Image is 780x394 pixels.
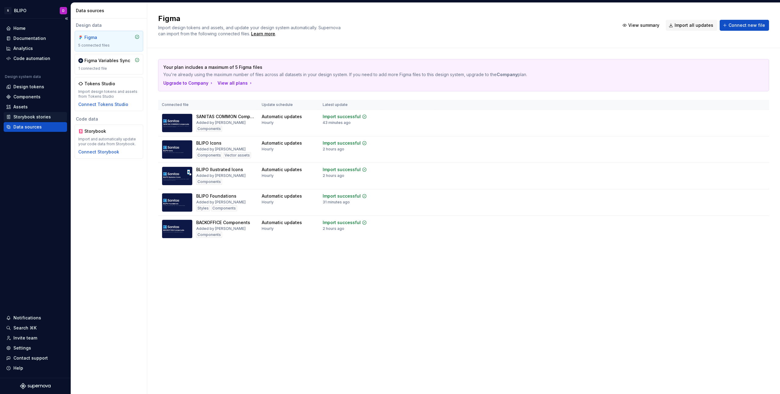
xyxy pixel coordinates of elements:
button: Upgrade to Company [163,80,214,86]
div: Hourly [262,147,274,152]
div: 43 minutes ago [323,120,351,125]
button: Notifications [4,313,67,323]
span: Import all updates [675,22,713,28]
div: Added by [PERSON_NAME] [196,200,246,205]
div: Invite team [13,335,37,341]
div: Home [13,25,26,31]
div: Hourly [262,200,274,205]
div: Automatic updates [262,140,302,146]
div: Import successful [323,220,361,226]
div: Automatic updates [262,114,302,120]
a: Data sources [4,122,67,132]
div: Components [13,94,41,100]
a: Figma5 connected files [75,31,143,51]
div: Styles [196,205,210,211]
div: Search ⌘K [13,325,37,331]
th: Update schedule [258,100,319,110]
div: Figma [84,34,114,40]
div: Figma Variables Sync [84,58,130,64]
a: Invite team [4,333,67,343]
div: Components [196,126,222,132]
a: Code automation [4,54,67,63]
a: Learn more [251,31,275,37]
div: Data sources [13,124,42,130]
div: Storybook [84,128,114,134]
a: Design tokens [4,82,67,92]
button: Connect Storybook [78,149,119,155]
div: 1 connected file [78,66,140,71]
div: 2 hours ago [323,226,344,231]
a: Assets [4,102,67,112]
div: Added by [PERSON_NAME] [196,120,246,125]
a: Settings [4,343,67,353]
button: Connect Tokens Studio [78,101,128,107]
div: Components [196,232,222,238]
div: Code data [75,116,143,122]
div: Automatic updates [262,193,302,199]
span: Connect new file [729,22,765,28]
div: Code automation [13,55,50,62]
div: Data sources [76,8,144,14]
div: Design data [75,22,143,28]
div: Vector assets [223,152,251,158]
div: BLIPO Icons [196,140,222,146]
a: Home [4,23,67,33]
h2: Figma [158,14,612,23]
div: Hourly [262,120,274,125]
div: Automatic updates [262,220,302,226]
div: Added by [PERSON_NAME] [196,173,246,178]
svg: Supernova Logo [20,383,51,389]
div: Help [13,365,23,371]
div: BACKOFFICE Components [196,220,250,226]
button: Help [4,363,67,373]
a: StorybookImport and automatically update your code data from Storybook.Connect Storybook [75,125,143,159]
th: Latest update [319,100,382,110]
a: Documentation [4,33,67,43]
div: 2 hours ago [323,173,344,178]
div: Hourly [262,173,274,178]
div: Import successful [323,167,361,173]
div: 31 minutes ago [323,200,350,205]
p: You're already using the maximum number of files across all datasets in your design system. If yo... [163,72,721,78]
div: BLIPO Foundations [196,193,236,199]
button: Connect new file [720,20,769,31]
div: Import design tokens and assets from Tokens Studio [78,89,140,99]
div: Design system data [5,74,41,79]
div: 5 connected files [78,43,140,48]
span: . [250,32,276,36]
div: Components [196,179,222,185]
button: View summary [619,20,663,31]
a: Analytics [4,44,67,53]
div: Automatic updates [262,167,302,173]
span: View summary [628,22,659,28]
button: View all plans [218,80,253,86]
div: Storybook stories [13,114,51,120]
button: Collapse sidebar [62,14,71,23]
th: Connected file [158,100,258,110]
div: Import and automatically update your code data from Storybook. [78,137,140,146]
div: S [4,7,12,14]
div: Design tokens [13,84,44,90]
div: Hourly [262,226,274,231]
p: Your plan includes a maximum of 5 Figma files [163,64,721,70]
div: SANITAS COMMON Components [196,114,254,120]
div: D [62,8,65,13]
div: Import successful [323,193,361,199]
div: Settings [13,345,31,351]
a: Tokens StudioImport design tokens and assets from Tokens StudioConnect Tokens Studio [75,77,143,111]
div: Analytics [13,45,33,51]
b: Company [497,72,518,77]
div: Import successful [323,140,361,146]
div: Notifications [13,315,41,321]
div: Tokens Studio [84,81,115,87]
button: SBLIPOD [1,4,69,17]
button: Contact support [4,353,67,363]
button: Search ⌘K [4,323,67,333]
div: Contact support [13,355,48,361]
